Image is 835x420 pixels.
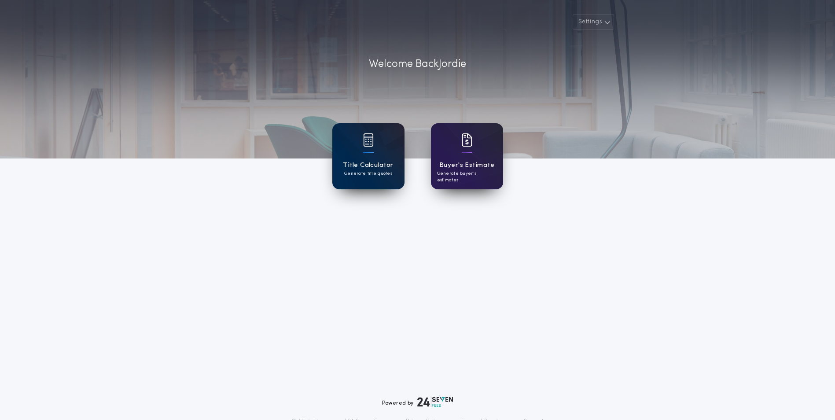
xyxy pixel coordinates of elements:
[382,397,453,407] div: Powered by
[332,123,405,189] a: card iconTitle CalculatorGenerate title quotes
[573,14,614,30] button: Settings
[439,160,494,170] h1: Buyer's Estimate
[363,133,374,147] img: card icon
[344,170,392,177] p: Generate title quotes
[369,56,466,72] p: Welcome Back Jordie
[417,397,453,407] img: logo
[437,170,497,184] p: Generate buyer's estimates
[462,133,472,147] img: card icon
[431,123,503,189] a: card iconBuyer's EstimateGenerate buyer's estimates
[343,160,393,170] h1: Title Calculator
